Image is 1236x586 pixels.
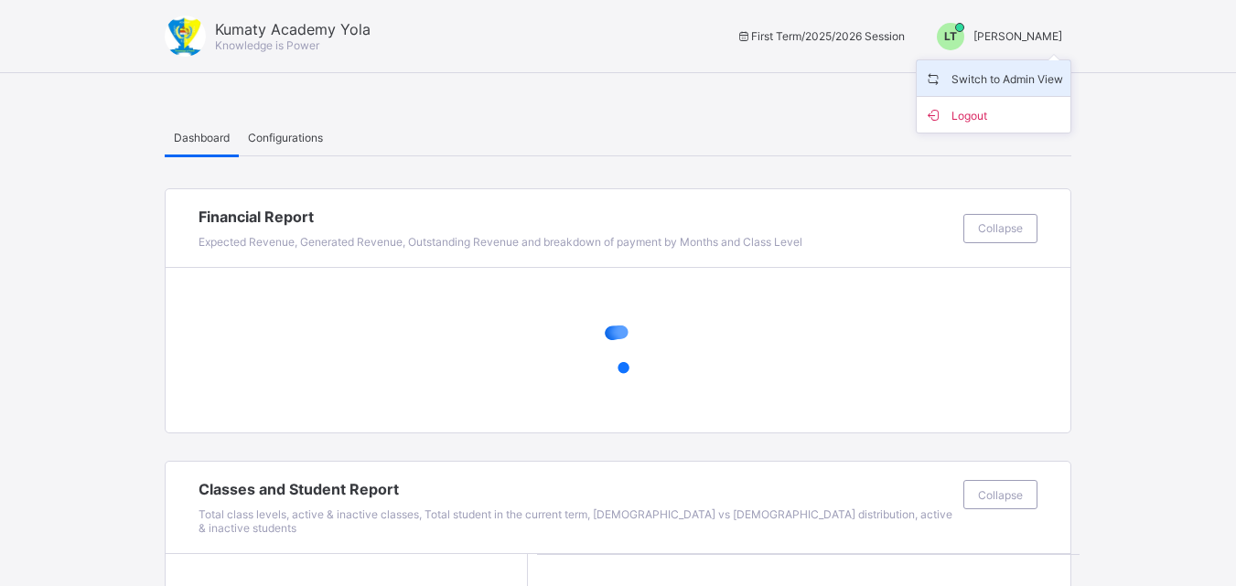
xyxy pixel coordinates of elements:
span: LT [944,29,957,43]
span: Financial Report [199,208,954,226]
span: Total class levels, active & inactive classes, Total student in the current term, [DEMOGRAPHIC_DA... [199,507,952,535]
span: Configurations [248,131,323,144]
span: Switch to Admin View [924,68,1063,89]
span: Knowledge is Power [215,38,319,52]
span: Kumaty Academy Yola [215,20,371,38]
span: [PERSON_NAME] [973,29,1062,43]
span: Expected Revenue, Generated Revenue, Outstanding Revenue and breakdown of payment by Months and C... [199,235,802,249]
span: Dashboard [174,131,230,144]
span: Collapse [978,221,1023,235]
li: dropdown-list-item-buttom-1 [917,97,1070,133]
span: Collapse [978,488,1023,502]
span: Logout [924,104,1063,125]
span: session/term information [736,29,905,43]
li: dropdown-list-item-name-0 [917,60,1070,97]
span: Classes and Student Report [199,480,954,498]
